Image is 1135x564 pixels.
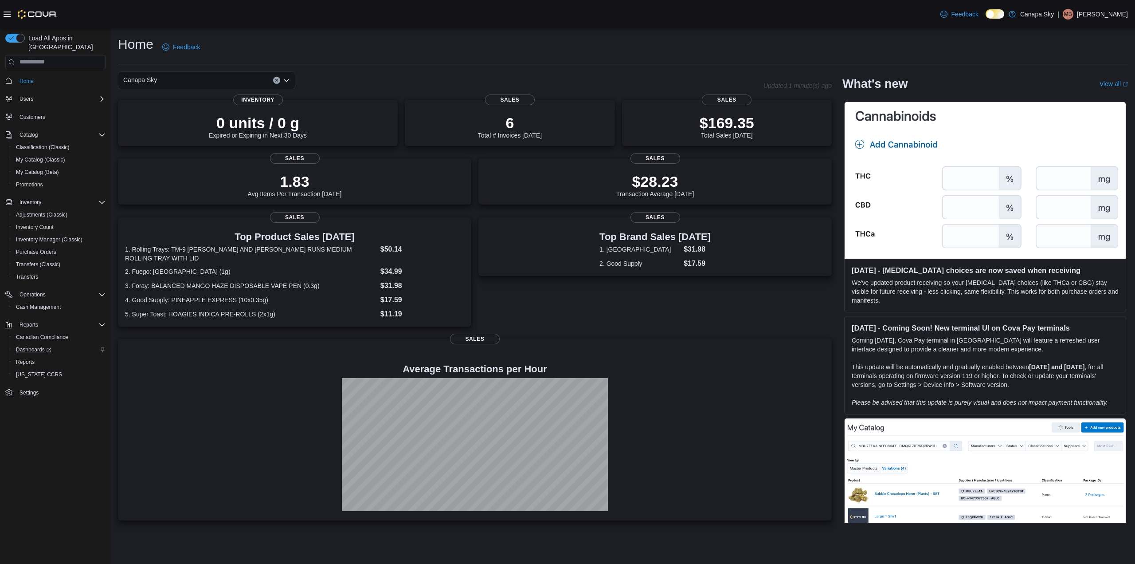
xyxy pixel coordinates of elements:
[12,167,63,177] a: My Catalog (Beta)
[173,43,200,51] span: Feedback
[2,386,109,399] button: Settings
[16,273,38,280] span: Transfers
[125,245,377,263] dt: 1. Rolling Trays: TM‐9 [PERSON_NAME] AND [PERSON_NAME] RUNS MEDIUM ROLLING TRAY WITH LID
[16,359,35,366] span: Reports
[9,331,109,343] button: Canadian Compliance
[630,212,680,223] span: Sales
[380,244,464,255] dd: $50.14
[599,259,680,268] dt: 2. Good Supply
[380,280,464,291] dd: $31.98
[16,75,106,87] span: Home
[12,209,71,220] a: Adjustments (Classic)
[9,233,109,246] button: Inventory Manager (Classic)
[12,369,106,380] span: Washington CCRS
[9,271,109,283] button: Transfers
[380,295,464,305] dd: $17.59
[16,304,61,311] span: Cash Management
[842,77,908,91] h2: What's new
[125,281,377,290] dt: 3. Foray: BALANCED MANGO HAZE DISPOSABLE VAPE PEN (0.3g)
[9,356,109,368] button: Reports
[270,212,320,223] span: Sales
[478,114,542,139] div: Total # Invoices [DATE]
[1123,82,1128,87] svg: External link
[852,363,1119,389] p: This update will be automatically and gradually enabled between , for all terminals operating on ...
[12,247,60,257] a: Purchase Orders
[12,259,64,270] a: Transfers (Classic)
[125,364,825,375] h4: Average Transactions per Hour
[209,114,307,139] div: Expired or Expiring in Next 30 Days
[951,10,978,19] span: Feedback
[630,153,680,164] span: Sales
[16,224,54,231] span: Inventory Count
[700,114,754,139] div: Total Sales [DATE]
[12,179,106,190] span: Promotions
[233,95,283,105] span: Inventory
[12,209,106,220] span: Adjustments (Classic)
[700,114,754,132] p: $169.35
[123,75,157,85] span: Canapa Sky
[937,5,982,23] a: Feedback
[20,321,38,328] span: Reports
[16,346,51,353] span: Dashboards
[248,173,342,190] p: 1.83
[12,154,69,165] a: My Catalog (Classic)
[16,94,37,104] button: Users
[16,76,37,87] a: Home
[12,222,57,233] a: Inventory Count
[12,357,106,367] span: Reports
[852,336,1119,354] p: Coming [DATE], Cova Pay terminal in [GEOGRAPHIC_DATA] will feature a refreshed user interface des...
[20,114,45,121] span: Customers
[209,114,307,132] p: 0 units / 0 g
[1100,80,1128,87] a: View allExternal link
[599,245,680,254] dt: 1. [GEOGRAPHIC_DATA]
[852,323,1119,332] h3: [DATE] - Coming Soon! New terminal UI on Cova Pay terminals
[16,371,62,378] span: [US_STATE] CCRS
[9,368,109,381] button: [US_STATE] CCRS
[12,259,106,270] span: Transfers (Classic)
[380,309,464,319] dd: $11.19
[12,154,106,165] span: My Catalog (Classic)
[16,319,106,330] span: Reports
[684,244,711,255] dd: $31.98
[12,332,106,343] span: Canadian Compliance
[16,169,59,176] span: My Catalog (Beta)
[1063,9,1073,20] div: Michael Barcellona
[616,173,694,197] div: Transaction Average [DATE]
[16,94,106,104] span: Users
[9,141,109,154] button: Classification (Classic)
[852,266,1119,275] h3: [DATE] - [MEDICAL_DATA] choices are now saved when receiving
[2,319,109,331] button: Reports
[763,82,832,89] p: Updated 1 minute(s) ago
[12,369,66,380] a: [US_STATE] CCRS
[12,302,64,312] a: Cash Management
[125,310,377,319] dt: 5. Super Toast: HOAGIES INDICA PRE-ROLLS (2x1g)
[485,95,535,105] span: Sales
[450,334,500,344] span: Sales
[9,301,109,313] button: Cash Management
[2,110,109,123] button: Customers
[2,196,109,209] button: Inventory
[16,289,49,300] button: Operations
[12,272,106,282] span: Transfers
[20,199,41,206] span: Inventory
[1020,9,1054,20] p: Canapa Sky
[18,10,57,19] img: Cova
[12,332,72,343] a: Canadian Compliance
[16,112,49,122] a: Customers
[12,272,42,282] a: Transfers
[380,266,464,277] dd: $34.99
[702,95,751,105] span: Sales
[12,344,55,355] a: Dashboards
[9,246,109,258] button: Purchase Orders
[12,222,106,233] span: Inventory Count
[283,77,290,84] button: Open list of options
[12,179,47,190] a: Promotions
[12,344,106,355] span: Dashboards
[16,130,106,140] span: Catalog
[16,144,70,151] span: Classification (Classic)
[478,114,542,132] p: 6
[16,156,65,163] span: My Catalog (Classic)
[599,232,711,242] h3: Top Brand Sales [DATE]
[12,234,86,245] a: Inventory Manager (Classic)
[2,129,109,141] button: Catalog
